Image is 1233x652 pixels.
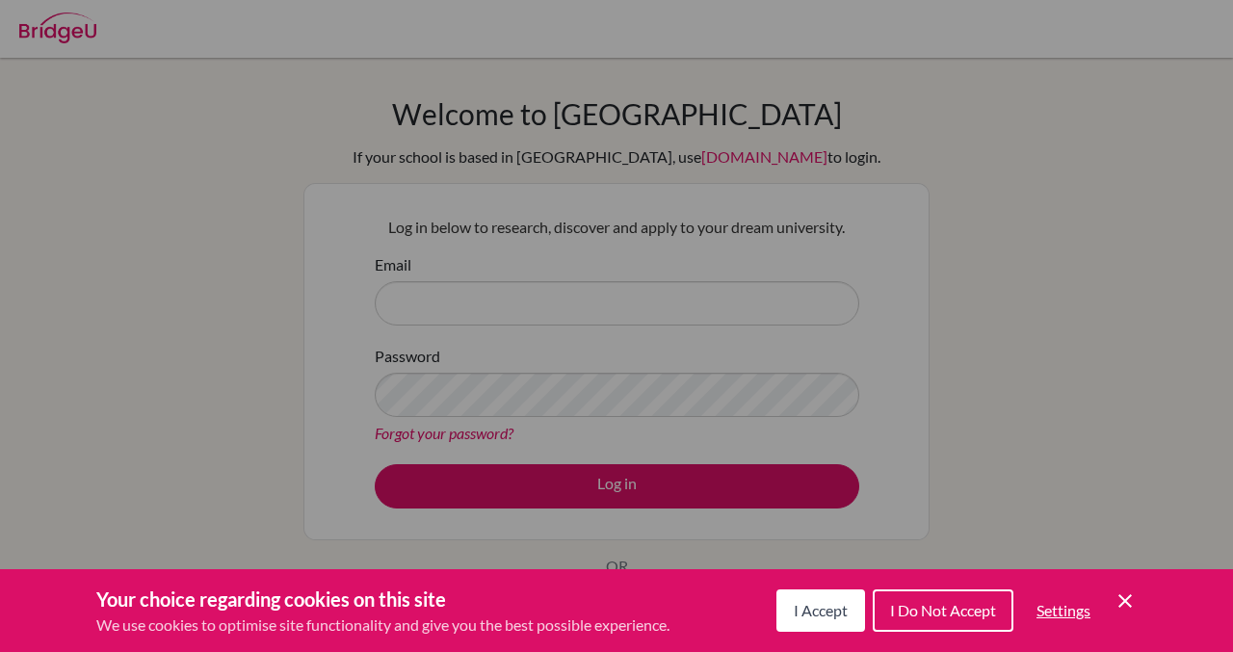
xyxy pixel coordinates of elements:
button: Settings [1021,591,1106,630]
h3: Your choice regarding cookies on this site [96,585,669,613]
button: I Do Not Accept [873,589,1013,632]
span: Settings [1036,601,1090,619]
button: Save and close [1114,589,1137,613]
p: We use cookies to optimise site functionality and give you the best possible experience. [96,613,669,637]
button: I Accept [776,589,865,632]
span: I Accept [794,601,848,619]
span: I Do Not Accept [890,601,996,619]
